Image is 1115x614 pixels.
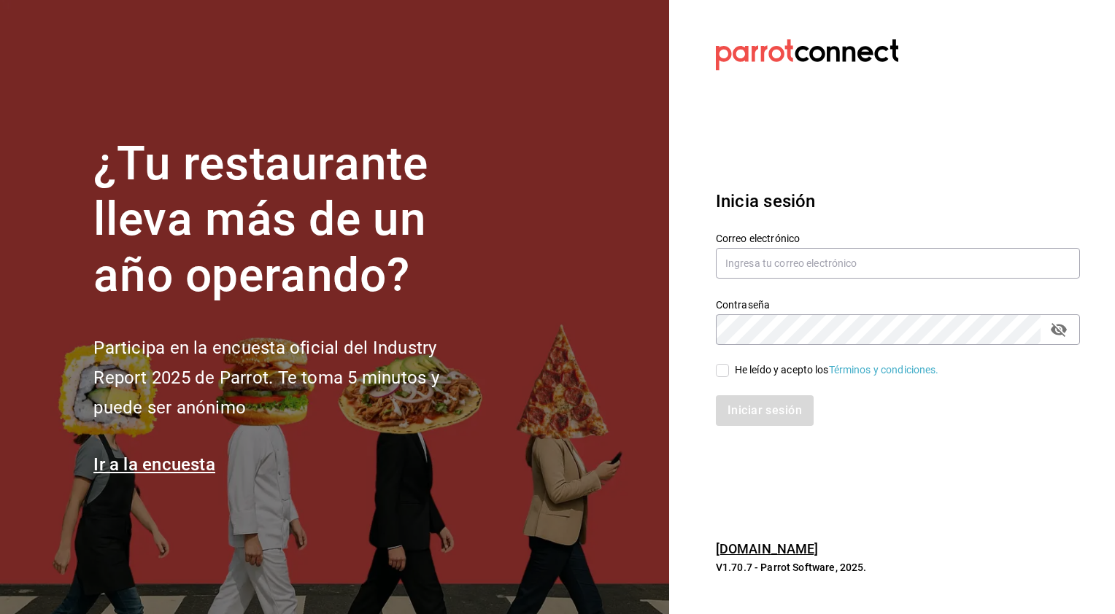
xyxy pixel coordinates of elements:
[93,333,487,422] h2: Participa en la encuesta oficial del Industry Report 2025 de Parrot. Te toma 5 minutos y puede se...
[716,248,1080,279] input: Ingresa tu correo electrónico
[716,233,1080,243] label: Correo electrónico
[93,454,215,475] a: Ir a la encuesta
[716,299,1080,309] label: Contraseña
[735,362,939,378] div: He leído y acepto los
[716,541,819,556] a: [DOMAIN_NAME]
[1046,317,1071,342] button: passwordField
[716,560,1080,575] p: V1.70.7 - Parrot Software, 2025.
[829,364,939,376] a: Términos y condiciones.
[93,136,487,304] h1: ¿Tu restaurante lleva más de un año operando?
[716,188,1080,214] h3: Inicia sesión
